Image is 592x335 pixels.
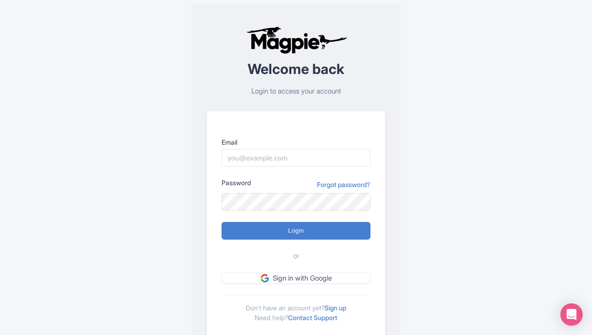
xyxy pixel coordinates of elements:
a: Sign in with Google [222,273,370,284]
a: Forgot password? [317,180,370,189]
img: google.svg [261,274,269,282]
input: Login [222,222,370,240]
input: you@example.com [222,149,370,167]
div: Don't have an account yet? Need help? [222,295,370,322]
label: Email [222,137,370,147]
p: Login to access your account [207,86,385,97]
span: or [293,251,299,261]
div: Open Intercom Messenger [560,303,583,326]
h2: Welcome back [207,61,385,77]
label: Password [222,178,251,188]
a: Contact Support [288,314,337,322]
img: logo-ab69f6fb50320c5b225c76a69d11143b.png [244,26,349,54]
a: Sign up [324,304,346,312]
